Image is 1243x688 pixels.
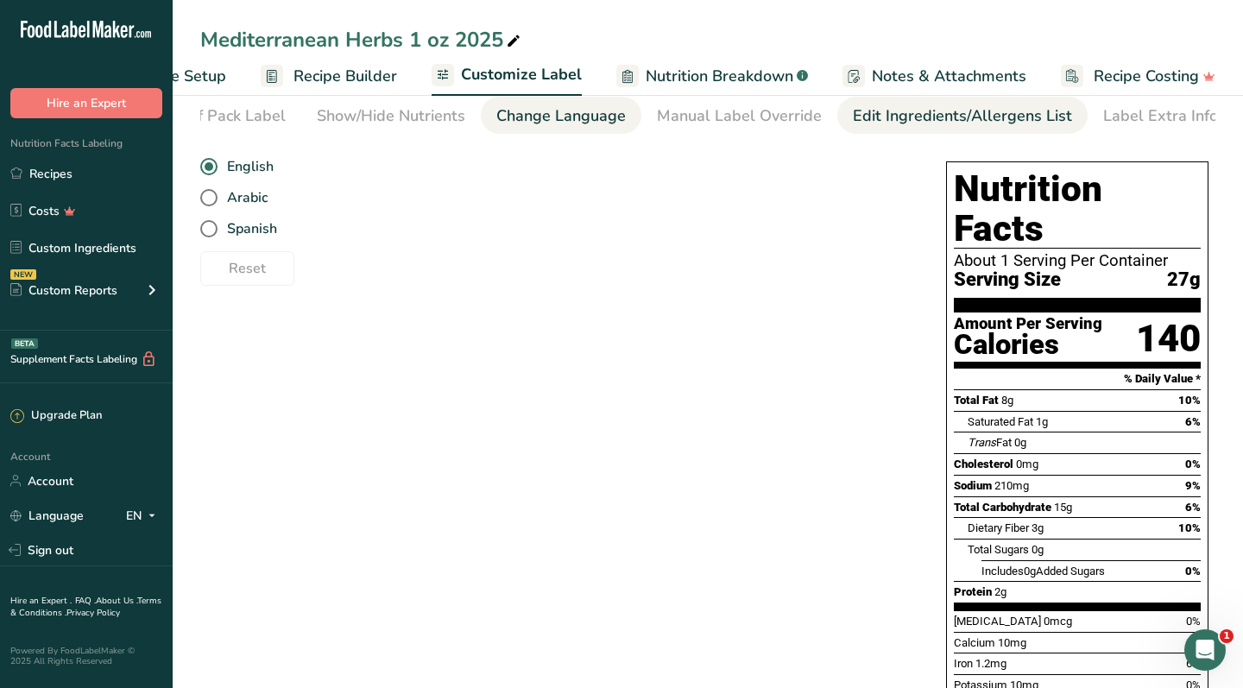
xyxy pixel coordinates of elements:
div: NEW [10,269,36,280]
span: 8g [1001,394,1013,407]
span: 1.2mg [975,657,1006,670]
span: Notes & Attachments [872,65,1026,88]
i: Trans [968,436,996,449]
a: Privacy Policy [66,607,120,619]
span: 0% [1185,458,1201,470]
span: English [218,158,274,175]
a: About Us . [96,595,137,607]
a: FAQ . [75,595,96,607]
span: 10% [1178,394,1201,407]
span: 27g [1167,269,1201,291]
a: Notes & Attachments [842,57,1026,96]
span: Nutrition Breakdown [646,65,793,88]
div: Mediterranean Herbs 1 oz 2025 [200,24,524,55]
span: Total Sugars [968,543,1029,556]
div: Custom Reports [10,281,117,300]
span: 6% [1185,415,1201,428]
div: Change Language [496,104,626,128]
div: Manual Label Override [657,104,822,128]
iframe: Intercom live chat [1184,629,1226,671]
span: 0g [1024,565,1036,578]
div: Powered By FoodLabelMaker © 2025 All Rights Reserved [10,646,162,666]
span: Fat [968,436,1012,449]
span: Iron [954,657,973,670]
a: Recipe Costing [1061,57,1215,96]
div: Amount Per Serving [954,316,1102,332]
a: Terms & Conditions . [10,595,161,619]
div: Label Extra Info [1103,104,1218,128]
span: [MEDICAL_DATA] [954,615,1041,628]
span: 3g [1032,521,1044,534]
span: 1g [1036,415,1048,428]
button: Reset [200,251,294,286]
div: Calories [954,332,1102,357]
span: 0g [1032,543,1044,556]
span: Sodium [954,479,992,492]
span: 6% [1185,501,1201,514]
a: Customize Label [432,55,582,97]
div: About 1 Serving Per Container [954,252,1201,269]
div: 140 [1136,316,1201,362]
span: 10% [1178,521,1201,534]
span: Recipe Builder [293,65,397,88]
div: Front of Pack Label [147,104,286,128]
div: BETA [11,338,38,349]
span: 1 [1220,629,1234,643]
section: % Daily Value * [954,369,1201,389]
span: Dietary Fiber [968,521,1029,534]
span: 15g [1054,501,1072,514]
span: 9% [1185,479,1201,492]
span: Total Fat [954,394,999,407]
span: Serving Size [954,269,1061,291]
div: Upgrade Plan [10,407,102,425]
span: Recipe Setup [132,65,226,88]
span: Includes Added Sugars [981,565,1105,578]
a: Hire an Expert . [10,595,72,607]
div: Show/Hide Nutrients [317,104,465,128]
span: Cholesterol [954,458,1013,470]
a: Recipe Builder [261,57,397,96]
a: Language [10,501,84,531]
h1: Nutrition Facts [954,169,1201,249]
span: 0% [1186,615,1201,628]
span: Reset [229,258,266,279]
span: 0% [1185,565,1201,578]
span: Recipe Costing [1094,65,1199,88]
span: Customize Label [461,63,582,86]
span: 10mg [998,636,1026,649]
span: Total Carbohydrate [954,501,1051,514]
span: 0g [1014,436,1026,449]
button: Hire an Expert [10,88,162,118]
span: 0mg [1016,458,1038,470]
div: EN [126,505,162,526]
span: Saturated Fat [968,415,1033,428]
span: Calcium [954,636,995,649]
span: Spanish [218,220,277,237]
span: Protein [954,585,992,598]
span: Arabic [218,189,268,206]
div: Edit Ingredients/Allergens List [853,104,1072,128]
span: 2g [994,585,1006,598]
span: 210mg [994,479,1029,492]
span: 0mcg [1044,615,1072,628]
a: Nutrition Breakdown [616,57,808,96]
